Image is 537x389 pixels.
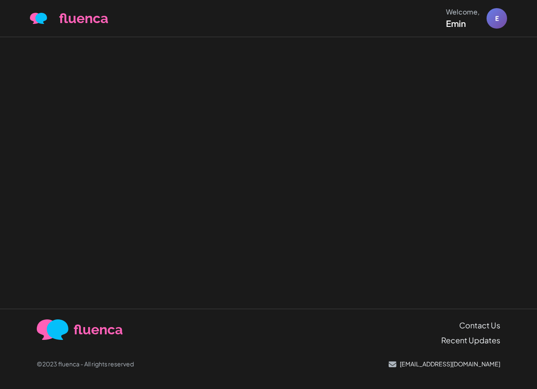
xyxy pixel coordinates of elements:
a: [EMAIL_ADDRESS][DOMAIN_NAME] [389,360,500,369]
div: Welcome, [446,7,480,17]
div: Emin [446,17,480,30]
a: Recent Updates [441,334,500,346]
p: [EMAIL_ADDRESS][DOMAIN_NAME] [400,360,500,369]
div: E [487,8,507,29]
iframe: Ybug feedback widget [520,170,537,220]
a: Contact Us [459,319,500,331]
span: fluenca [59,8,108,29]
span: fluenca [74,319,123,340]
p: ©2023 fluenca - All rights reserved [37,360,134,369]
